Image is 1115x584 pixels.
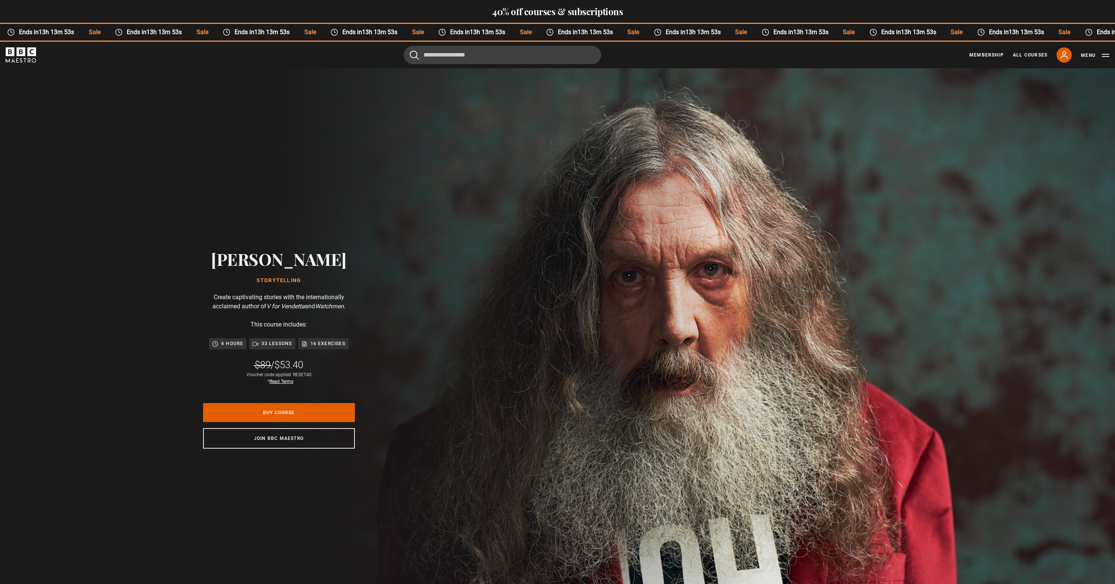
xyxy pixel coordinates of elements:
[229,28,296,37] span: Ends in
[876,28,942,37] span: Ends in
[942,28,969,37] span: Sale
[188,28,214,37] span: Sale
[315,303,344,310] i: Watchmen
[255,359,271,370] span: $89
[469,28,504,36] time: 13h 13m 53s
[900,28,935,36] time: 13h 13m 53s
[404,46,601,64] input: Search
[121,28,188,37] span: Ends in
[1013,52,1047,58] a: All Courses
[145,28,181,36] time: 13h 13m 53s
[553,28,619,37] span: Ends in
[310,340,345,347] p: 16 exercises
[261,340,292,347] p: 33 lessons
[445,28,511,37] span: Ends in
[274,359,303,370] span: $53.40
[211,249,346,268] h2: [PERSON_NAME]
[768,28,835,37] span: Ends in
[250,320,307,329] p: This course includes:
[80,28,107,37] span: Sale
[6,47,36,63] svg: BBC Maestro
[984,28,1050,37] span: Ends in
[246,371,312,385] div: Voucher code applied: RESET40
[221,340,243,347] p: 6 hours
[203,293,355,311] p: Create captivating stories with the internationally acclaimed author of and .
[410,50,419,60] button: Submit the search query
[211,278,346,284] h1: Storytelling
[1050,28,1076,37] span: Sale
[660,28,727,37] span: Ends in
[684,28,720,36] time: 13h 13m 53s
[1008,28,1043,36] time: 13h 13m 53s
[361,28,396,36] time: 13h 13m 53s
[296,28,322,37] span: Sale
[835,28,861,37] span: Sale
[792,28,827,36] time: 13h 13m 53s
[404,28,430,37] span: Sale
[255,358,303,371] div: /
[576,28,612,36] time: 13h 13m 53s
[203,403,355,422] a: Buy Course
[203,428,355,449] a: Join BBC Maestro
[269,379,293,384] a: Read Terms
[38,28,73,36] time: 13h 13m 53s
[969,52,1004,58] a: Membership
[619,28,645,37] span: Sale
[253,28,288,36] time: 13h 13m 53s
[727,28,753,37] span: Sale
[14,28,80,37] span: Ends in
[511,28,537,37] span: Sale
[337,28,403,37] span: Ends in
[1081,52,1109,59] button: Toggle navigation
[266,303,305,310] i: V for Vendetta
